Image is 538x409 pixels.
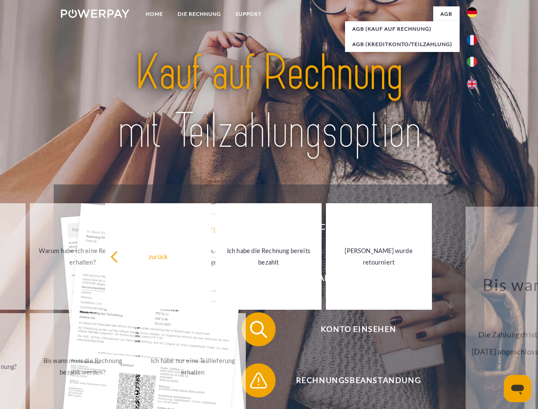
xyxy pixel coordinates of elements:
span: Konto einsehen [254,312,463,346]
div: Ich habe nur eine Teillieferung erhalten [145,355,241,378]
button: Rechnungsbeanstandung [242,363,463,397]
img: it [467,57,477,67]
a: Home [138,6,170,22]
a: SUPPORT [228,6,269,22]
a: agb [433,6,460,22]
img: qb_search.svg [248,319,269,340]
img: fr [467,35,477,45]
div: Bis wann muss die Rechnung bezahlt werden? [35,355,131,378]
div: Ich habe die Rechnung bereits bezahlt [221,245,316,268]
img: logo-powerpay-white.svg [61,9,129,18]
img: en [467,79,477,89]
img: de [467,7,477,17]
a: AGB (Kauf auf Rechnung) [345,21,460,37]
img: title-powerpay_de.svg [81,41,457,163]
img: qb_warning.svg [248,370,269,391]
div: zurück [110,251,206,262]
button: Konto einsehen [242,312,463,346]
div: [PERSON_NAME] wurde retourniert [331,245,427,268]
iframe: Schaltfläche zum Öffnen des Messaging-Fensters [504,375,531,402]
span: Rechnungsbeanstandung [254,363,463,397]
div: Warum habe ich eine Rechnung erhalten? [35,245,131,268]
a: DIE RECHNUNG [170,6,228,22]
a: AGB (Kreditkonto/Teilzahlung) [345,37,460,52]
